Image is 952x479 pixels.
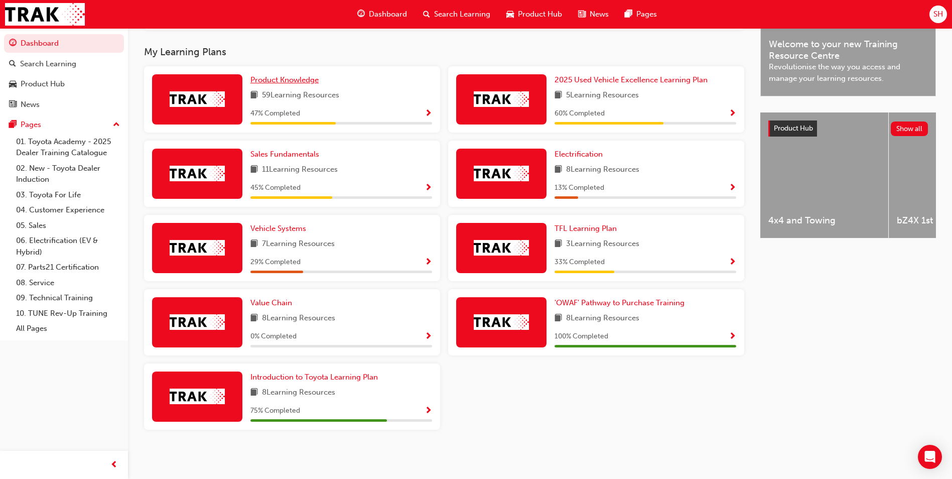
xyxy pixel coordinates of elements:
span: 60 % Completed [555,108,605,119]
span: Sales Fundamentals [250,150,319,159]
img: Trak [170,314,225,330]
span: prev-icon [110,459,118,471]
a: Trak [5,3,85,26]
a: Product Knowledge [250,74,323,86]
a: 01. Toyota Academy - 2025 Dealer Training Catalogue [12,134,124,161]
span: Electrification [555,150,603,159]
span: Show Progress [425,332,432,341]
span: Product Knowledge [250,75,319,84]
button: Show Progress [425,405,432,417]
button: Show Progress [425,256,432,269]
span: 5 Learning Resources [566,89,639,102]
div: News [21,99,40,110]
a: news-iconNews [570,4,617,25]
span: 33 % Completed [555,257,605,268]
span: 75 % Completed [250,405,300,417]
span: 45 % Completed [250,182,301,194]
a: 06. Electrification (EV & Hybrid) [12,233,124,260]
a: 05. Sales [12,218,124,233]
span: Product Hub [774,124,813,133]
span: 59 Learning Resources [262,89,339,102]
span: book-icon [250,89,258,102]
span: TFL Learning Plan [555,224,617,233]
div: Open Intercom Messenger [918,445,942,469]
span: News [590,9,609,20]
span: Show Progress [425,258,432,267]
span: 29 % Completed [250,257,301,268]
span: up-icon [113,118,120,132]
button: Show Progress [425,107,432,120]
a: Product Hub [4,75,124,93]
span: Show Progress [729,332,736,341]
a: 04. Customer Experience [12,202,124,218]
a: 2025 Used Vehicle Excellence Learning Plan [555,74,712,86]
span: 8 Learning Resources [566,164,639,176]
a: 09. Technical Training [12,290,124,306]
span: book-icon [250,238,258,251]
span: pages-icon [9,121,17,130]
a: search-iconSearch Learning [415,4,498,25]
a: 'OWAF' Pathway to Purchase Training [555,297,689,309]
button: Pages [4,115,124,134]
span: car-icon [9,80,17,89]
a: Vehicle Systems [250,223,310,234]
span: Revolutionise the way you access and manage your learning resources. [769,61,927,84]
span: book-icon [555,89,562,102]
span: 8 Learning Resources [566,312,639,325]
img: Trak [474,166,529,181]
span: Show Progress [729,109,736,118]
span: 7 Learning Resources [262,238,335,251]
span: Show Progress [729,184,736,193]
a: Sales Fundamentals [250,149,323,160]
a: 07. Parts21 Certification [12,260,124,275]
a: 02. New - Toyota Dealer Induction [12,161,124,187]
a: Dashboard [4,34,124,53]
span: car-icon [506,8,514,21]
span: Vehicle Systems [250,224,306,233]
span: Pages [636,9,657,20]
a: car-iconProduct Hub [498,4,570,25]
span: Show Progress [729,258,736,267]
span: search-icon [423,8,430,21]
span: pages-icon [625,8,632,21]
span: 13 % Completed [555,182,604,194]
button: Show Progress [729,330,736,343]
a: Search Learning [4,55,124,73]
span: Welcome to your new Training Resource Centre [769,39,927,61]
button: Show Progress [729,256,736,269]
span: 4x4 and Towing [768,215,880,226]
img: Trak [170,240,225,256]
a: Value Chain [250,297,296,309]
a: guage-iconDashboard [349,4,415,25]
a: 08. Service [12,275,124,291]
span: Product Hub [518,9,562,20]
img: Trak [474,240,529,256]
span: guage-icon [9,39,17,48]
a: 03. Toyota For Life [12,187,124,203]
span: 8 Learning Resources [262,312,335,325]
a: 10. TUNE Rev-Up Training [12,306,124,321]
span: Dashboard [369,9,407,20]
span: 2025 Used Vehicle Excellence Learning Plan [555,75,708,84]
span: book-icon [250,387,258,399]
span: book-icon [555,238,562,251]
span: guage-icon [357,8,365,21]
span: book-icon [250,312,258,325]
img: Trak [474,91,529,107]
div: Product Hub [21,78,65,90]
img: Trak [170,166,225,181]
button: Show Progress [425,330,432,343]
span: SH [933,9,943,20]
button: Show Progress [425,182,432,194]
span: Show Progress [425,184,432,193]
span: Show Progress [425,407,432,416]
button: Show all [891,122,928,136]
span: search-icon [9,60,16,69]
img: Trak [170,91,225,107]
a: TFL Learning Plan [555,223,621,234]
span: book-icon [250,164,258,176]
span: news-icon [9,100,17,109]
span: Value Chain [250,298,292,307]
span: 11 Learning Resources [262,164,338,176]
